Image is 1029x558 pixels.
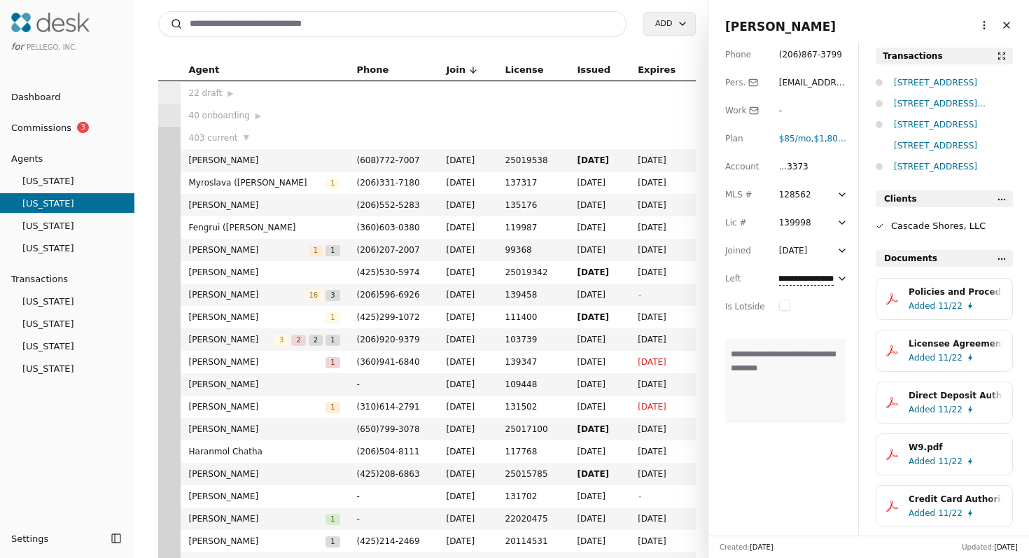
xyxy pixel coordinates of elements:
span: [PERSON_NAME] [189,333,275,347]
span: [DATE] [577,377,621,391]
span: for [11,41,24,52]
span: [DATE] [577,400,621,414]
span: 103739 [505,333,561,347]
span: 111400 [505,310,561,324]
div: [STREET_ADDRESS] [894,118,1013,132]
div: Joined [725,244,765,258]
div: Phone [725,48,765,62]
span: ▶ [227,88,233,100]
span: [DATE] [447,512,489,526]
span: 139458 [505,288,561,302]
span: [DATE] [638,512,687,526]
span: 3 [325,290,339,301]
span: 11/22 [938,403,962,417]
div: Is Lotside [725,300,765,314]
button: 2 [291,333,305,347]
span: [DATE] [447,489,489,503]
span: - [357,512,430,526]
span: [PERSON_NAME] [189,534,326,548]
span: [PERSON_NAME] [189,422,340,436]
span: [PERSON_NAME] [189,377,340,391]
span: 11/22 [938,299,962,313]
span: Added [909,403,935,417]
span: [DATE] [447,377,489,391]
span: 11/22 [938,506,962,520]
span: [DATE] [577,333,621,347]
button: W9.pdfAdded11/22 [876,433,1013,475]
span: - [638,491,640,501]
span: [DATE] [638,377,687,391]
span: 1 [325,245,339,256]
div: 128562 [779,188,811,202]
span: $1,800 fee [814,134,857,144]
div: Plan [725,132,765,146]
div: Work [725,104,765,118]
span: [DATE] [750,543,773,551]
span: [PERSON_NAME] [189,467,340,481]
span: 1 [325,536,339,547]
div: Policies and Procedures.pdf [909,285,1002,299]
img: Desk [11,13,90,32]
span: 403 current [189,131,238,145]
span: [DATE] [638,221,687,235]
span: 25015785 [505,467,561,481]
button: 1 [325,355,339,369]
span: 2 [309,335,323,346]
div: [DATE] [779,244,808,258]
span: [DATE] [577,534,621,548]
span: 2 [291,335,305,346]
button: Credit Card Authorization.pdfAdded11/22 [876,485,1013,527]
span: [PERSON_NAME] [189,265,340,279]
span: 1 [325,514,339,525]
span: Fengrui ([PERSON_NAME] [189,221,340,235]
span: - [357,377,430,391]
span: [DATE] [447,467,489,481]
button: 1 [309,243,323,257]
span: [DATE] [577,265,621,279]
span: ▼ [244,132,249,144]
button: Policies and Procedures.pdfAdded11/22 [876,278,1013,320]
span: ( 206 ) 867 - 3799 [779,50,842,60]
button: 3 [274,333,288,347]
span: 99368 [505,243,561,257]
span: ( 608 ) 772 - 7007 [357,155,420,165]
span: Phone [357,62,389,78]
button: Add [643,12,695,36]
button: 1 [325,534,339,548]
span: 11/22 [938,351,962,365]
button: 1 [325,400,339,414]
span: [DATE] [447,355,489,369]
span: [PERSON_NAME] [189,355,326,369]
span: Added [909,506,935,520]
span: [PERSON_NAME] [189,153,340,167]
button: Licensee Agreement.pdfAdded11/22 [876,330,1013,372]
span: [PERSON_NAME] [189,310,326,324]
span: [DATE] [447,153,489,167]
span: 11/22 [938,454,962,468]
span: 1 [325,402,339,413]
div: 22 draft [189,86,340,100]
span: [DATE] [447,445,489,459]
span: 1 [325,335,339,346]
span: Issued [577,62,610,78]
span: 131702 [505,489,561,503]
span: [DATE] [638,355,687,369]
span: [DATE] [447,176,489,190]
button: 16 [304,288,323,302]
span: 1 [325,357,339,368]
span: Myroslava ([PERSON_NAME] [189,176,326,190]
span: [DATE] [638,176,687,190]
button: 2 [309,333,323,347]
span: ( 360 ) 603 - 0380 [357,223,420,232]
span: $85 /mo [779,134,811,144]
span: 25017100 [505,422,561,436]
span: 109448 [505,377,561,391]
div: 40 onboarding [189,109,340,123]
span: [DATE] [638,333,687,347]
span: - [638,290,640,300]
span: ▶ [255,110,261,123]
span: [DATE] [638,445,687,459]
span: 22020475 [505,512,561,526]
span: [DATE] [577,243,621,257]
span: 20114531 [505,534,561,548]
